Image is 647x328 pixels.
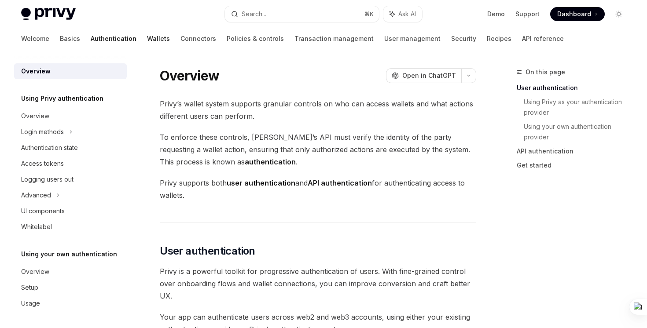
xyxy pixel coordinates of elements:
div: Whitelabel [21,222,52,232]
a: Demo [487,10,505,18]
span: User authentication [160,244,255,258]
a: Security [451,28,476,49]
span: ⌘ K [364,11,374,18]
a: Overview [14,63,127,79]
a: Welcome [21,28,49,49]
a: Authentication state [14,140,127,156]
span: Privy is a powerful toolkit for progressive authentication of users. With fine-grained control ov... [160,265,476,302]
button: Toggle dark mode [612,7,626,21]
strong: authentication [245,157,296,166]
a: Overview [14,264,127,280]
strong: API authentication [308,179,372,187]
div: Overview [21,66,51,77]
a: API reference [522,28,564,49]
span: Open in ChatGPT [402,71,456,80]
h1: Overview [160,68,219,84]
a: Connectors [180,28,216,49]
span: On this page [526,67,565,77]
a: Wallets [147,28,170,49]
a: Using your own authentication provider [524,120,633,144]
div: Search... [242,9,266,19]
a: Access tokens [14,156,127,171]
h5: Using your own authentication [21,249,117,259]
div: Overview [21,266,49,277]
button: Open in ChatGPT [386,68,461,83]
span: Ask AI [398,10,416,18]
a: Recipes [487,28,511,49]
div: Usage [21,298,40,309]
a: Basics [60,28,80,49]
div: UI components [21,206,65,216]
strong: user authentication [227,179,295,187]
div: Authentication state [21,142,78,153]
button: Ask AI [383,6,422,22]
a: API authentication [517,144,633,158]
a: Using Privy as your authentication provider [524,95,633,120]
span: Privy’s wallet system supports granular controls on who can access wallets and what actions diffe... [160,98,476,122]
span: Privy supports both and for authenticating access to wallets. [160,177,476,201]
div: Advanced [21,190,51,200]
a: Dashboard [550,7,605,21]
a: User authentication [517,81,633,95]
span: To enforce these controls, [PERSON_NAME]’s API must verify the identity of the party requesting a... [160,131,476,168]
div: Setup [21,282,38,293]
a: Get started [517,158,633,172]
a: UI components [14,203,127,219]
span: Dashboard [557,10,591,18]
div: Login methods [21,127,64,137]
a: Authentication [91,28,136,49]
a: Overview [14,108,127,124]
a: Usage [14,295,127,311]
div: Overview [21,111,49,121]
a: Policies & controls [227,28,284,49]
button: Search...⌘K [225,6,379,22]
img: light logo [21,8,76,20]
h5: Using Privy authentication [21,93,103,104]
div: Logging users out [21,174,74,185]
a: Logging users out [14,171,127,187]
a: Whitelabel [14,219,127,235]
a: Support [515,10,540,18]
a: Transaction management [294,28,374,49]
a: User management [384,28,441,49]
div: Access tokens [21,158,64,169]
a: Setup [14,280,127,295]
